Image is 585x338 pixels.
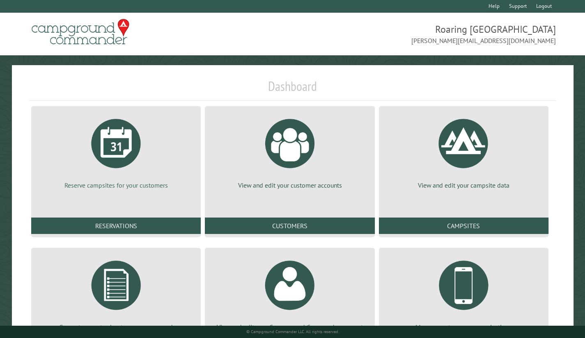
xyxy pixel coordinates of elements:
[29,78,556,101] h1: Dashboard
[215,322,365,331] p: View and edit your Campground Commander account
[389,322,539,331] p: Manage customer communications
[293,23,556,45] span: Roaring [GEOGRAPHIC_DATA] [PERSON_NAME][EMAIL_ADDRESS][DOMAIN_NAME]
[41,322,191,331] p: Generate reports about your campground
[389,113,539,190] a: View and edit your campsite data
[246,329,339,334] small: © Campground Commander LLC. All rights reserved.
[379,218,548,234] a: Campsites
[205,218,374,234] a: Customers
[29,16,132,48] img: Campground Commander
[41,113,191,190] a: Reserve campsites for your customers
[215,181,365,190] p: View and edit your customer accounts
[389,181,539,190] p: View and edit your campsite data
[215,254,365,331] a: View and edit your Campground Commander account
[41,181,191,190] p: Reserve campsites for your customers
[31,218,201,234] a: Reservations
[389,254,539,331] a: Manage customer communications
[215,113,365,190] a: View and edit your customer accounts
[41,254,191,331] a: Generate reports about your campground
